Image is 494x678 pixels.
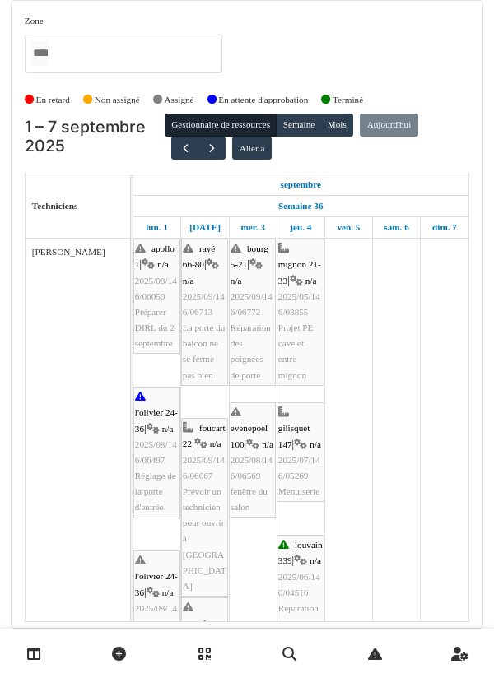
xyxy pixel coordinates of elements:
span: n/a [210,439,221,448]
span: Préparer DIRL du 2 septembre [135,307,175,348]
span: 2025/08/146/06050 [135,276,177,301]
a: 2 septembre 2025 [185,217,225,238]
span: rayé 66-80 [183,244,215,269]
a: 7 septembre 2025 [428,217,461,238]
button: Aujourd'hui [360,114,417,137]
span: foucart 22 [183,423,226,448]
span: fenêtre du salon [231,486,268,512]
input: Tous [31,41,48,65]
span: n/a [305,276,317,286]
div: | [231,405,274,515]
span: 2025/07/146/05269 [278,455,320,481]
span: gilisquet 147 [278,423,310,448]
label: Non assigné [95,93,140,107]
span: n/a [231,276,242,286]
span: 2025/08/146/06569 [231,455,273,481]
span: evenepoel 100 [231,423,268,448]
label: Assigné [165,93,194,107]
span: [PERSON_NAME] [32,247,105,257]
label: En retard [36,93,70,107]
span: n/a [162,424,174,434]
span: n/a [310,555,321,565]
span: l'olivier 24-36 [135,407,178,433]
span: bourg 5-21 [231,244,268,269]
span: 2025/05/146/03855 [278,291,320,317]
span: mignon 21-33 [278,259,321,285]
label: Terminé [333,93,363,107]
span: Prévoir un technicien pour ouvrir à [GEOGRAPHIC_DATA] [183,486,226,591]
span: Réparation châssis [278,603,319,629]
span: Menuiserie [278,486,319,496]
div: | [278,241,323,383]
div: | [278,405,323,499]
span: apollo 1 [135,244,175,269]
span: louvain 339 [278,540,323,565]
button: Semaine [276,114,321,137]
div: | [278,537,323,632]
button: Aller à [232,137,271,160]
button: Suivant [198,137,226,160]
a: 6 septembre 2025 [380,217,412,238]
div: | [183,420,226,594]
span: 2025/08/146/06497 [135,603,177,629]
span: l'olivier 24-36 [135,571,178,597]
span: Réparation des poignées de porte [231,323,271,380]
span: n/a [262,439,273,449]
div: | [135,389,179,516]
a: 1 septembre 2025 [277,174,326,195]
label: En attente d'approbation [218,93,308,107]
span: n/a [157,259,169,269]
button: Mois [320,114,353,137]
span: Projet PE cave et entre mignon [278,323,314,380]
button: Précédent [171,137,198,160]
span: 2025/09/146/06772 [231,291,273,317]
h2: 1 – 7 septembre 2025 [25,118,165,156]
span: Techniciens [32,201,78,211]
span: 2025/09/146/06713 [183,291,225,317]
span: n/a [183,276,194,286]
span: 2025/09/146/06067 [183,455,225,481]
label: Zone [25,14,44,28]
a: 5 septembre 2025 [333,217,364,238]
div: | [183,241,226,383]
span: progrès 287 [183,618,211,643]
div: | [135,241,179,351]
span: 2025/06/146/04516 [278,572,320,597]
a: 4 septembre 2025 [286,217,315,238]
a: 1 septembre 2025 [142,217,172,238]
span: n/a [162,587,174,597]
div: | [231,241,274,383]
span: La porte du balcon ne se ferme pas bien [183,323,226,380]
button: Gestionnaire de ressources [165,114,277,137]
span: 2025/08/146/06497 [135,439,177,465]
span: Réglage de la porte d'entrée [135,471,176,512]
a: Semaine 36 [274,196,327,216]
a: 3 septembre 2025 [236,217,268,238]
span: n/a [310,439,321,449]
